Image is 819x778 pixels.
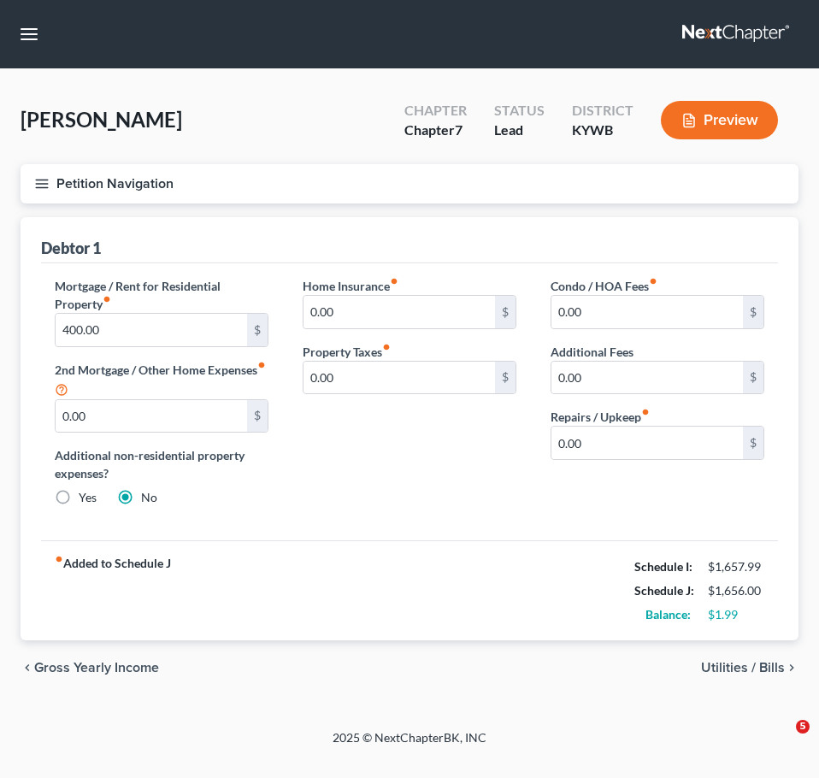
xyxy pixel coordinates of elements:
label: Yes [79,489,97,506]
label: Additional non-residential property expenses? [55,446,268,482]
div: Debtor 1 [41,238,101,258]
div: $ [247,400,268,433]
div: Chapter [404,101,467,121]
label: No [141,489,157,506]
label: 2nd Mortgage / Other Home Expenses [55,361,268,399]
input: -- [303,362,495,394]
i: fiber_manual_record [55,555,63,563]
button: Utilities / Bills chevron_right [701,661,798,675]
div: $ [495,362,516,394]
input: -- [551,427,743,459]
input: -- [551,296,743,328]
label: Mortgage / Rent for Residential Property [55,277,268,313]
div: $ [495,296,516,328]
div: Chapter [404,121,467,140]
label: Home Insurance [303,277,398,295]
div: Lead [494,121,545,140]
i: chevron_right [785,661,798,675]
label: Repairs / Upkeep [551,408,650,426]
label: Property Taxes [303,343,391,361]
div: $1.99 [708,606,764,623]
strong: Balance: [645,607,691,622]
i: fiber_manual_record [649,277,657,286]
input: -- [303,296,495,328]
i: fiber_manual_record [390,277,398,286]
strong: Schedule I: [634,559,692,574]
i: chevron_left [21,661,34,675]
button: chevron_left Gross Yearly Income [21,661,159,675]
span: 5 [796,720,810,734]
input: -- [551,362,743,394]
div: KYWB [572,121,633,140]
i: fiber_manual_record [257,361,266,369]
button: Petition Navigation [21,164,798,203]
strong: Schedule J: [634,583,694,598]
span: [PERSON_NAME] [21,107,182,132]
div: District [572,101,633,121]
div: 2025 © NextChapterBK, INC [102,729,717,760]
strong: Added to Schedule J [55,555,171,627]
span: Gross Yearly Income [34,661,159,675]
iframe: Intercom live chat [761,720,802,761]
div: $ [743,362,763,394]
div: $1,657.99 [708,558,764,575]
label: Additional Fees [551,343,633,361]
div: $1,656.00 [708,582,764,599]
i: fiber_manual_record [641,408,650,416]
div: $ [743,296,763,328]
i: fiber_manual_record [382,343,391,351]
span: 7 [455,121,463,138]
i: fiber_manual_record [103,295,111,304]
button: Preview [661,101,778,139]
div: $ [247,314,268,346]
span: Utilities / Bills [701,661,785,675]
label: Condo / HOA Fees [551,277,657,295]
input: -- [56,314,247,346]
div: $ [743,427,763,459]
div: Status [494,101,545,121]
input: -- [56,400,247,433]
